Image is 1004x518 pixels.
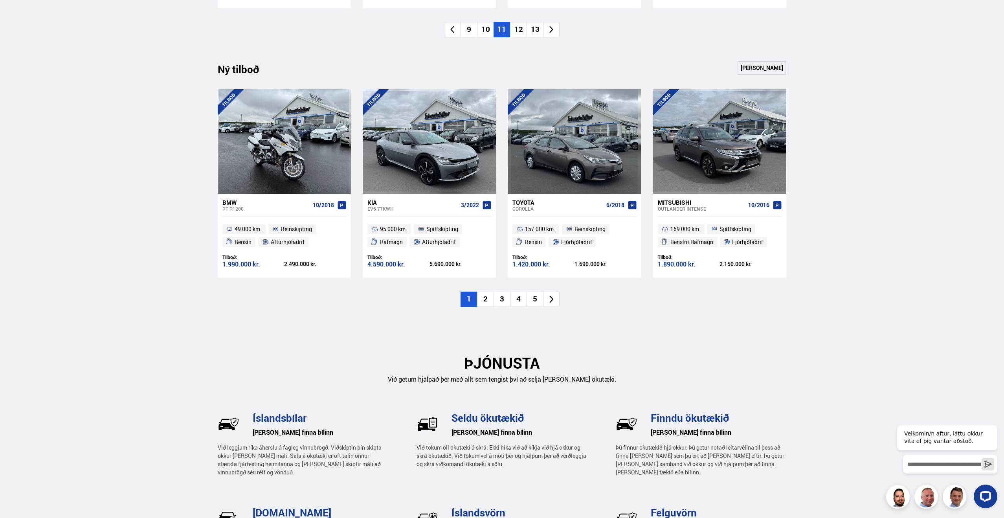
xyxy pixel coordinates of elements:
span: Sjálfskipting [720,224,751,234]
div: BMW [222,199,310,206]
span: Sjálfskipting [426,224,458,234]
li: 1 [461,292,477,307]
li: 12 [510,22,527,37]
div: Outlander INTENSE [658,206,745,211]
span: 159 000 km. [670,224,701,234]
div: 5.690.000 kr. [429,261,492,267]
p: Við getum hjálpað þér með allt sem tengist því að selja [PERSON_NAME] ökutæki. [218,375,787,384]
div: 4.590.000 kr. [367,261,429,268]
img: U-P77hVsr2UxK2Mi.svg [417,413,438,435]
div: 2.150.000 kr. [720,261,782,267]
span: 10/2016 [748,202,769,208]
div: 1.890.000 kr. [658,261,720,268]
iframe: LiveChat chat widget [891,411,1000,514]
a: Kia EV6 77KWH 3/2022 95 000 km. Sjálfskipting Rafmagn Afturhjóladrif Tilboð: 4.590.000 kr. 5.690.... [363,194,496,278]
div: Tilboð: [367,254,429,260]
span: Afturhjóladrif [271,237,305,247]
div: 2.490.000 kr. [284,261,346,267]
div: Tilboð: [512,254,575,260]
span: Fjórhjóladrif [732,237,763,247]
span: Bensín+Rafmagn [670,237,713,247]
div: Toyota [512,199,603,206]
li: 2 [477,292,494,307]
h6: [PERSON_NAME] finna bílinn [651,426,786,438]
h3: Seldu ökutækið [452,412,587,424]
span: 6/2018 [606,202,624,208]
h3: Finndu ökutækið [651,412,786,424]
li: 9 [461,22,477,37]
span: 3/2022 [461,202,479,208]
span: Fjórhjóladrif [561,237,592,247]
div: RT R1200 [222,206,310,211]
li: 4 [510,292,527,307]
img: nhp88E3Fdnt1Opn2.png [887,486,911,510]
h6: [PERSON_NAME] finna bílinn [452,426,587,438]
span: Bensín [525,237,542,247]
h3: Íslandsbílar [253,412,388,424]
li: 5 [527,292,543,307]
span: Beinskipting [281,224,312,234]
a: [PERSON_NAME] [738,61,786,75]
a: BMW RT R1200 10/2018 49 000 km. Beinskipting Bensín Afturhjóladrif Tilboð: 1.990.000 kr. 2.490.00... [218,194,351,278]
img: wj-tEQaV63q7uWzm.svg [218,413,239,435]
span: 95 000 km. [380,224,407,234]
div: 1.420.000 kr. [512,261,575,268]
h6: [PERSON_NAME] finna bílinn [253,426,388,438]
div: 1.990.000 kr. [222,261,284,268]
span: Afturhjóladrif [422,237,456,247]
span: 10/2018 [313,202,334,208]
div: Tilboð: [222,254,284,260]
div: EV6 77KWH [367,206,458,211]
p: Þú finnur ökutækið hjá okkur. Þú getur notað leitarvélina til þess að finna [PERSON_NAME] sem þú ... [616,443,786,476]
li: 3 [494,292,510,307]
div: Tilboð: [658,254,720,260]
div: 1.690.000 kr. [575,261,637,267]
h2: ÞJÓNUSTA [218,354,787,372]
span: 49 000 km. [235,224,262,234]
li: 11 [494,22,510,37]
a: Toyota Corolla 6/2018 157 000 km. Beinskipting Bensín Fjórhjóladrif Tilboð: 1.420.000 kr. 1.690.0... [508,194,641,278]
span: Bensín [235,237,251,247]
div: Mitsubishi [658,199,745,206]
div: Corolla [512,206,603,211]
div: Ný tilboð [218,63,273,80]
span: Rafmagn [380,237,403,247]
li: 13 [527,22,543,37]
li: 10 [477,22,494,37]
span: Beinskipting [575,224,606,234]
p: Við leggjum ríka áherslu á fagleg vinnubrögð. Viðskiptin þín skipta okkur [PERSON_NAME] máli. Sal... [218,443,388,476]
img: BkM1h9GEeccOPUq4.svg [616,413,637,435]
div: Kia [367,199,458,206]
span: 157 000 km. [525,224,555,234]
p: Við tökum öll ökutæki á skrá. Ekki hika við að kíkja við hjá okkur og skrá ökutækið. Við tökum ve... [417,443,587,468]
a: Mitsubishi Outlander INTENSE 10/2016 159 000 km. Sjálfskipting Bensín+Rafmagn Fjórhjóladrif Tilbo... [653,194,786,278]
